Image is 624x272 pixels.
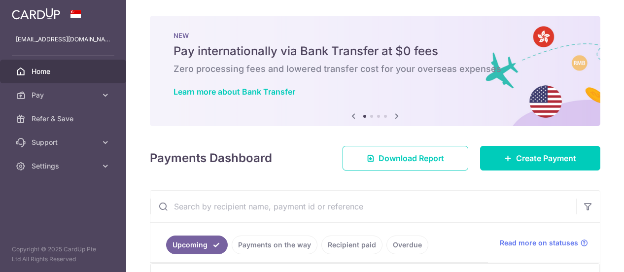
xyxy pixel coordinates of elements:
[232,236,317,254] a: Payments on the way
[561,242,614,267] iframe: Opens a widget where you can find more information
[173,87,295,97] a: Learn more about Bank Transfer
[173,32,577,39] p: NEW
[500,238,578,248] span: Read more on statuses
[32,67,97,76] span: Home
[516,152,576,164] span: Create Payment
[386,236,428,254] a: Overdue
[12,8,60,20] img: CardUp
[150,149,272,167] h4: Payments Dashboard
[173,43,577,59] h5: Pay internationally via Bank Transfer at $0 fees
[500,238,588,248] a: Read more on statuses
[150,191,576,222] input: Search by recipient name, payment id or reference
[16,34,110,44] p: [EMAIL_ADDRESS][DOMAIN_NAME]
[321,236,382,254] a: Recipient paid
[343,146,468,170] a: Download Report
[480,146,600,170] a: Create Payment
[32,114,97,124] span: Refer & Save
[32,161,97,171] span: Settings
[379,152,444,164] span: Download Report
[173,63,577,75] h6: Zero processing fees and lowered transfer cost for your overseas expenses
[166,236,228,254] a: Upcoming
[150,16,600,126] img: Bank transfer banner
[32,90,97,100] span: Pay
[32,137,97,147] span: Support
